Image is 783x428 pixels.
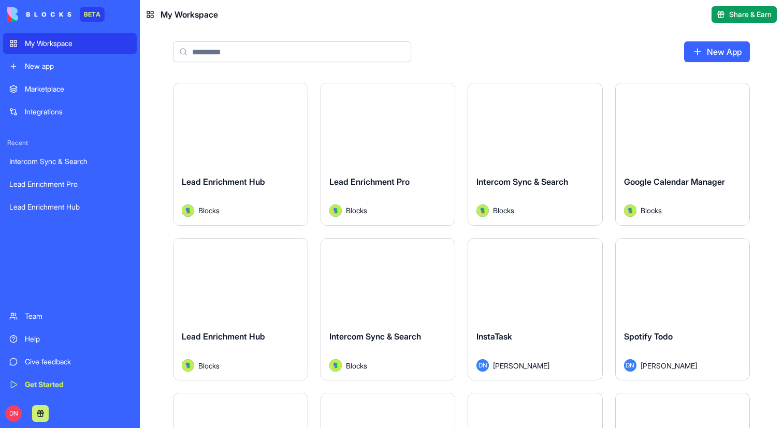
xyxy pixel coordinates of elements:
[3,79,137,99] a: Marketplace
[3,306,137,327] a: Team
[80,7,105,22] div: BETA
[3,351,137,372] a: Give feedback
[329,204,342,217] img: Avatar
[25,334,130,344] div: Help
[3,139,137,147] span: Recent
[476,176,568,187] span: Intercom Sync & Search
[25,379,130,390] div: Get Started
[9,202,130,212] div: Lead Enrichment Hub
[3,174,137,195] a: Lead Enrichment Pro
[624,331,673,342] span: Spotify Todo
[3,33,137,54] a: My Workspace
[25,61,130,71] div: New app
[476,359,489,372] span: DN
[9,156,130,167] div: Intercom Sync & Search
[493,360,549,371] span: [PERSON_NAME]
[7,7,105,22] a: BETA
[173,238,308,381] a: Lead Enrichment HubAvatarBlocks
[729,9,772,20] span: Share & Earn
[493,205,514,216] span: Blocks
[25,311,130,321] div: Team
[615,83,750,226] a: Google Calendar ManagerAvatarBlocks
[684,41,750,62] a: New App
[25,357,130,367] div: Give feedback
[3,374,137,395] a: Get Started
[329,331,421,342] span: Intercom Sync & Search
[7,7,71,22] img: logo
[182,204,194,217] img: Avatar
[476,204,489,217] img: Avatar
[346,205,367,216] span: Blocks
[321,83,456,226] a: Lead Enrichment ProAvatarBlocks
[624,204,636,217] img: Avatar
[25,107,130,117] div: Integrations
[161,8,218,21] span: My Workspace
[198,360,220,371] span: Blocks
[615,238,750,381] a: Spotify TodoDN[PERSON_NAME]
[25,84,130,94] div: Marketplace
[5,405,22,422] span: DN
[468,83,603,226] a: Intercom Sync & SearchAvatarBlocks
[346,360,367,371] span: Blocks
[624,176,725,187] span: Google Calendar Manager
[641,360,697,371] span: [PERSON_NAME]
[182,331,265,342] span: Lead Enrichment Hub
[476,331,512,342] span: InstaTask
[3,197,137,217] a: Lead Enrichment Hub
[3,329,137,349] a: Help
[198,205,220,216] span: Blocks
[624,359,636,372] span: DN
[9,179,130,189] div: Lead Enrichment Pro
[321,238,456,381] a: Intercom Sync & SearchAvatarBlocks
[3,151,137,172] a: Intercom Sync & Search
[712,6,777,23] button: Share & Earn
[329,176,410,187] span: Lead Enrichment Pro
[641,205,662,216] span: Blocks
[329,359,342,372] img: Avatar
[3,101,137,122] a: Integrations
[25,38,130,49] div: My Workspace
[468,238,603,381] a: InstaTaskDN[PERSON_NAME]
[182,176,265,187] span: Lead Enrichment Hub
[3,56,137,77] a: New app
[182,359,194,372] img: Avatar
[173,83,308,226] a: Lead Enrichment HubAvatarBlocks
